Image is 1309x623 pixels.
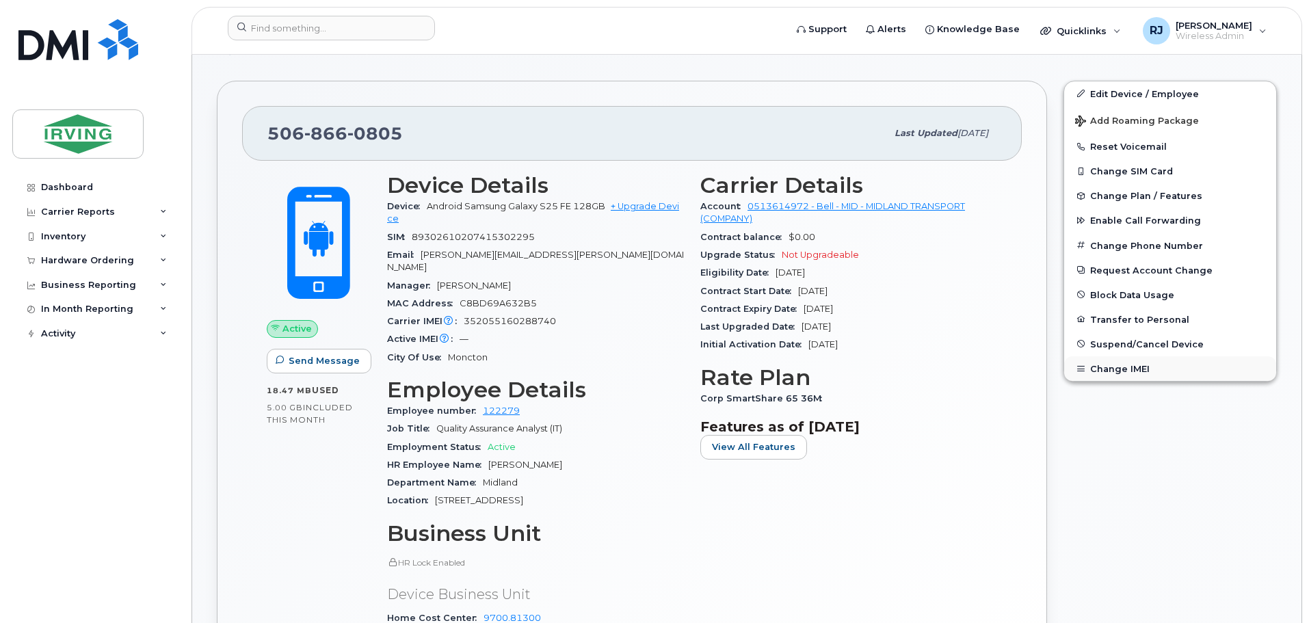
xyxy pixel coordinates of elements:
span: Knowledge Base [937,23,1020,36]
span: — [460,334,468,344]
span: Location [387,495,435,505]
a: Alerts [856,16,916,43]
span: 0805 [347,123,403,144]
div: Ryan Johnson [1133,17,1276,44]
span: Quicklinks [1057,25,1107,36]
p: HR Lock Enabled [387,557,684,568]
span: 866 [304,123,347,144]
span: [DATE] [776,267,805,278]
a: 0513614972 - Bell - MID - MIDLAND TRANSPORT (COMPANY) [700,201,965,224]
span: Active IMEI [387,334,460,344]
span: Email [387,250,421,260]
span: [DATE] [804,304,833,314]
span: MAC Address [387,298,460,308]
button: Change SIM Card [1064,159,1276,183]
h3: Employee Details [387,377,684,402]
button: Transfer to Personal [1064,307,1276,332]
span: Suspend/Cancel Device [1090,339,1204,349]
span: RJ [1150,23,1163,39]
span: Quality Assurance Analyst (IT) [436,423,562,434]
button: Block Data Usage [1064,282,1276,307]
span: Moncton [448,352,488,362]
button: View All Features [700,435,807,460]
button: Enable Call Forwarding [1064,208,1276,233]
span: Last Upgraded Date [700,321,802,332]
span: HR Employee Name [387,460,488,470]
span: [PERSON_NAME][EMAIL_ADDRESS][PERSON_NAME][DOMAIN_NAME] [387,250,684,272]
p: Device Business Unit [387,585,684,605]
button: Reset Voicemail [1064,134,1276,159]
span: Device [387,201,427,211]
span: Eligibility Date [700,267,776,278]
a: Knowledge Base [916,16,1029,43]
span: Contract Start Date [700,286,798,296]
span: Android Samsung Galaxy S25 FE 128GB [427,201,605,211]
a: Support [787,16,856,43]
span: 5.00 GB [267,403,303,412]
span: Support [808,23,847,36]
span: Add Roaming Package [1075,116,1199,129]
span: Upgrade Status [700,250,782,260]
span: [DATE] [808,339,838,349]
button: Change IMEI [1064,356,1276,381]
span: [DATE] [957,128,988,138]
span: [DATE] [802,321,831,332]
span: SIM [387,232,412,242]
span: Alerts [877,23,906,36]
h3: Rate Plan [700,365,997,390]
span: Change Plan / Features [1090,191,1202,201]
div: Quicklinks [1031,17,1130,44]
button: Change Phone Number [1064,233,1276,258]
span: Employee number [387,406,483,416]
span: $0.00 [789,232,815,242]
span: Contract balance [700,232,789,242]
a: Edit Device / Employee [1064,81,1276,106]
span: City Of Use [387,352,448,362]
h3: Features as of [DATE] [700,419,997,435]
span: [PERSON_NAME] [488,460,562,470]
span: [PERSON_NAME] [437,280,511,291]
span: Active [488,442,516,452]
span: 89302610207415302295 [412,232,535,242]
button: Add Roaming Package [1064,106,1276,134]
button: Suspend/Cancel Device [1064,332,1276,356]
a: 122279 [483,406,520,416]
span: 18.47 MB [267,386,312,395]
span: Department Name [387,477,483,488]
span: 506 [267,123,403,144]
span: included this month [267,402,353,425]
span: Send Message [289,354,360,367]
span: Corp SmartShare 65 36M [700,393,829,403]
span: Wireless Admin [1176,31,1252,42]
span: Carrier IMEI [387,316,464,326]
span: [STREET_ADDRESS] [435,495,523,505]
button: Send Message [267,349,371,373]
button: Change Plan / Features [1064,183,1276,208]
span: [DATE] [798,286,828,296]
span: Home Cost Center [387,613,484,623]
span: Midland [483,477,518,488]
span: Active [282,322,312,335]
button: Request Account Change [1064,258,1276,282]
h3: Device Details [387,173,684,198]
span: Enable Call Forwarding [1090,215,1201,226]
span: Not Upgradeable [782,250,859,260]
span: [PERSON_NAME] [1176,20,1252,31]
span: Account [700,201,748,211]
h3: Business Unit [387,521,684,546]
span: Manager [387,280,437,291]
span: Initial Activation Date [700,339,808,349]
span: Last updated [895,128,957,138]
span: View All Features [712,440,795,453]
input: Find something... [228,16,435,40]
span: Employment Status [387,442,488,452]
span: C8BD69A632B5 [460,298,537,308]
h3: Carrier Details [700,173,997,198]
span: 352055160288740 [464,316,556,326]
span: used [312,385,339,395]
a: 9700.81300 [484,613,541,623]
span: Job Title [387,423,436,434]
span: Contract Expiry Date [700,304,804,314]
